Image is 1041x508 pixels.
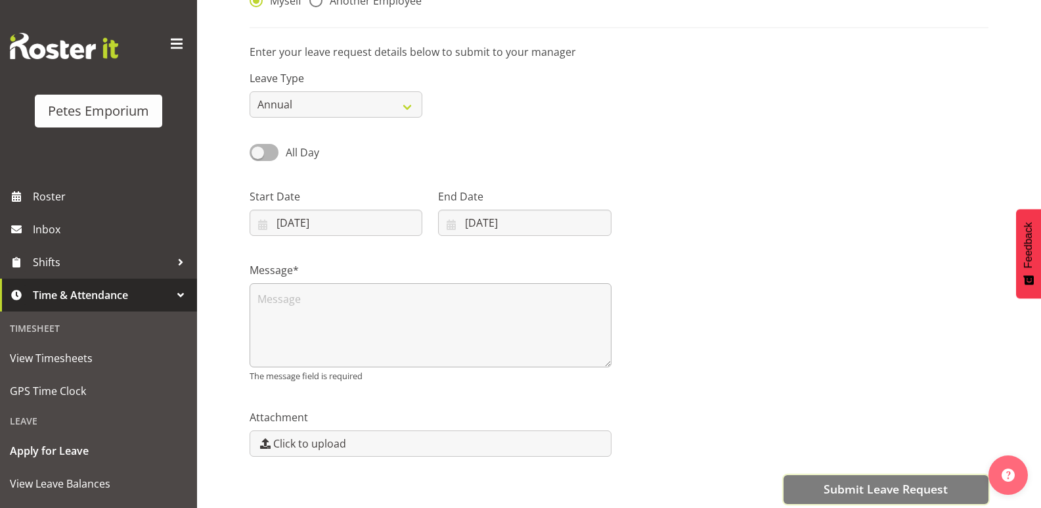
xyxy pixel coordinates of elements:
[824,480,948,497] span: Submit Leave Request
[10,348,187,368] span: View Timesheets
[33,285,171,305] span: Time & Attendance
[10,381,187,401] span: GPS Time Clock
[250,370,611,382] p: The message field is required
[10,441,187,461] span: Apply for Leave
[10,33,118,59] img: Rosterit website logo
[286,145,319,160] span: All Day
[438,210,611,236] input: Click to select...
[3,407,194,434] div: Leave
[250,262,611,278] label: Message*
[250,44,988,60] p: Enter your leave request details below to submit to your manager
[3,315,194,342] div: Timesheet
[250,70,422,86] label: Leave Type
[273,436,346,451] span: Click to upload
[438,189,611,204] label: End Date
[1002,469,1015,482] img: help-xxl-2.png
[33,187,190,206] span: Roster
[3,342,194,375] a: View Timesheets
[784,475,988,504] button: Submit Leave Request
[250,409,611,425] label: Attachment
[33,252,171,272] span: Shifts
[250,210,422,236] input: Click to select...
[33,219,190,239] span: Inbox
[3,375,194,407] a: GPS Time Clock
[3,434,194,467] a: Apply for Leave
[10,474,187,494] span: View Leave Balances
[3,467,194,500] a: View Leave Balances
[1023,222,1034,268] span: Feedback
[1016,209,1041,298] button: Feedback - Show survey
[250,189,422,204] label: Start Date
[48,101,149,121] div: Petes Emporium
